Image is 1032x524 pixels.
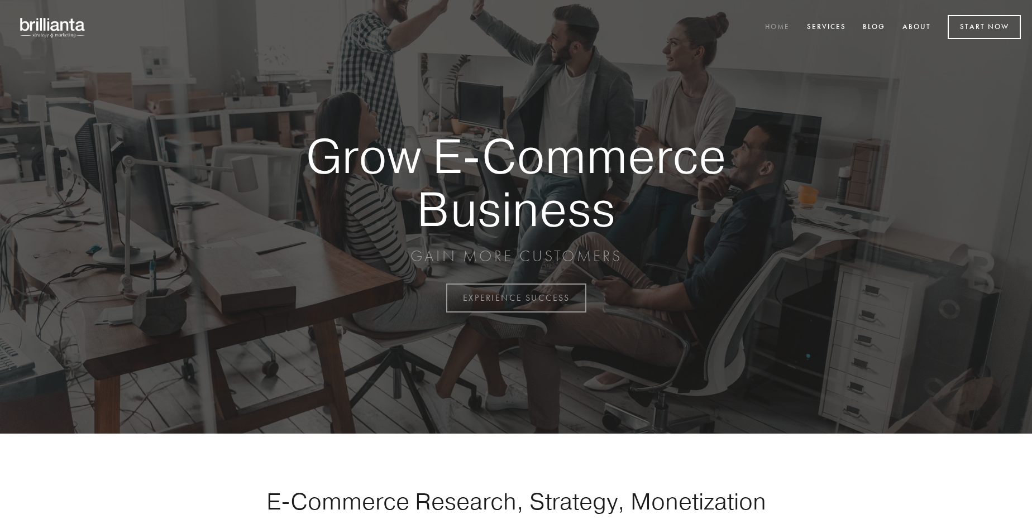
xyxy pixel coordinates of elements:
a: Home [758,18,797,37]
h1: E-Commerce Research, Strategy, Monetization [231,487,801,515]
a: Start Now [948,15,1021,39]
p: GAIN MORE CUSTOMERS [267,246,765,266]
a: Services [800,18,853,37]
a: Blog [856,18,892,37]
a: EXPERIENCE SUCCESS [446,283,586,313]
img: brillianta - research, strategy, marketing [11,11,95,44]
strong: Grow E-Commerce Business [267,129,765,235]
a: About [895,18,938,37]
